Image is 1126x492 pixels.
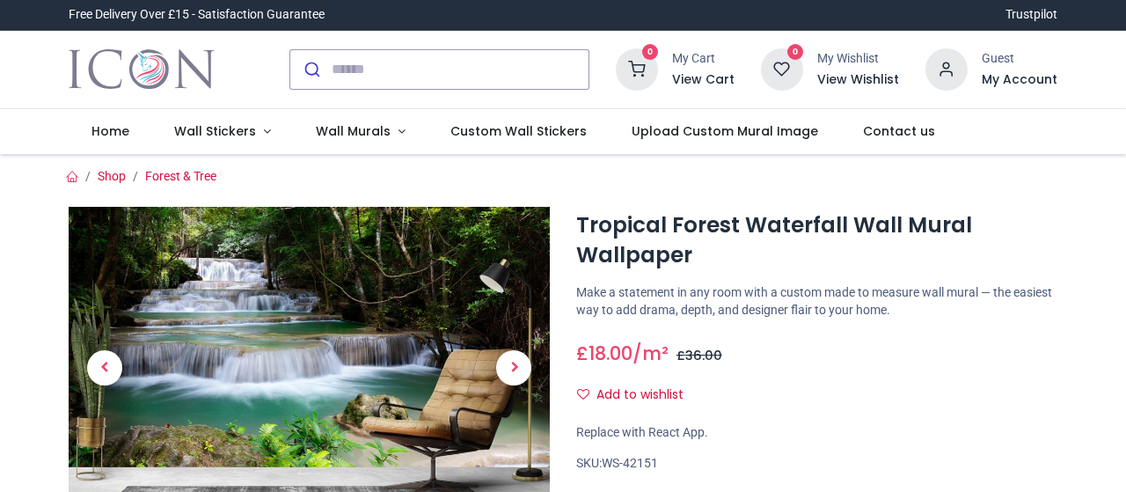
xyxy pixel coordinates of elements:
span: Contact us [863,122,935,140]
span: 36.00 [685,347,722,364]
a: Logo of Icon Wall Stickers [69,45,214,94]
div: My Wishlist [817,50,899,68]
button: Submit [290,50,332,89]
span: Next [496,350,531,386]
span: /m² [632,341,669,366]
button: Add to wishlistAdd to wishlist [576,380,698,410]
div: Guest [982,50,1057,68]
span: Previous [87,350,122,386]
div: My Cart [672,50,735,68]
span: Home [91,122,129,140]
span: £ [676,347,722,364]
span: Wall Stickers [174,122,256,140]
sup: 0 [642,44,659,61]
span: £ [576,341,632,366]
a: Next [478,255,550,481]
a: View Cart [672,71,735,89]
a: 0 [616,61,658,75]
img: Icon Wall Stickers [69,45,214,94]
span: Custom Wall Stickers [450,122,587,140]
span: WS-42151 [602,456,658,470]
a: View Wishlist [817,71,899,89]
p: Make a statement in any room with a custom made to measure wall mural — the easiest way to add dr... [576,284,1057,319]
sup: 0 [787,44,804,61]
h1: Tropical Forest Waterfall Wall Mural Wallpaper [576,210,1057,271]
span: 18.00 [589,341,632,366]
span: Wall Murals [316,122,391,140]
i: Add to wishlist [577,388,589,400]
div: SKU: [576,455,1057,473]
a: My Account [982,71,1057,89]
span: Upload Custom Mural Image [632,122,818,140]
a: Previous [69,255,141,481]
a: Trustpilot [1005,6,1057,24]
a: Wall Stickers [152,109,294,155]
a: Forest & Tree [145,169,216,183]
div: Free Delivery Over £15 - Satisfaction Guarantee [69,6,325,24]
a: Shop [98,169,126,183]
a: Wall Murals [293,109,428,155]
a: 0 [761,61,803,75]
div: Replace with React App. [576,424,1057,442]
